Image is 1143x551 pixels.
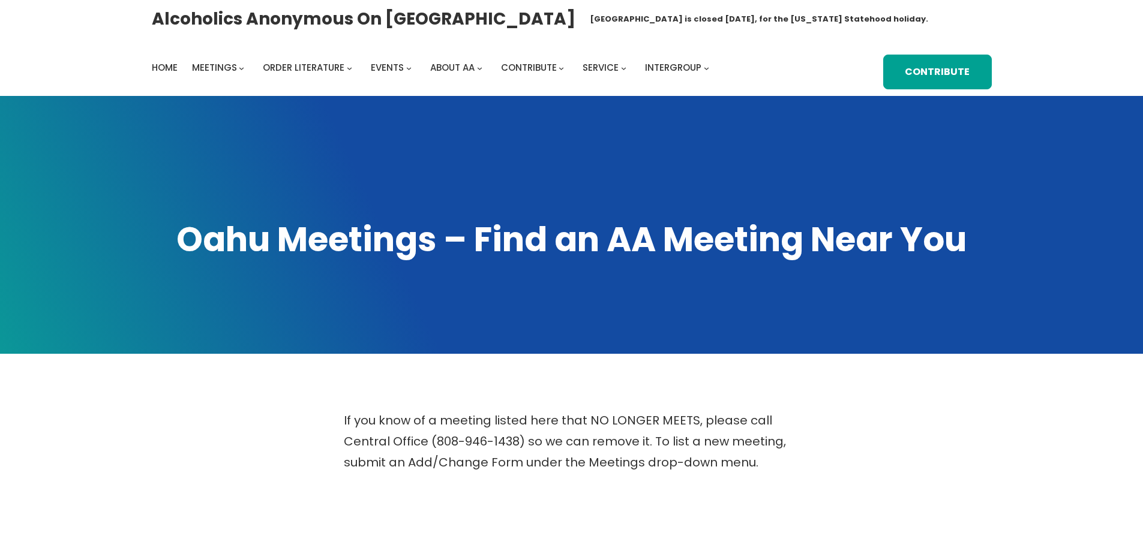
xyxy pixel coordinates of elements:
span: Contribute [501,61,557,74]
button: Order Literature submenu [347,65,352,70]
a: Contribute [501,59,557,76]
span: About AA [430,61,475,74]
a: Contribute [883,55,991,90]
a: Meetings [192,59,237,76]
span: Order Literature [263,61,344,74]
span: Events [371,61,404,74]
a: About AA [430,59,475,76]
button: Meetings submenu [239,65,244,70]
button: About AA submenu [477,65,482,70]
button: Intergroup submenu [704,65,709,70]
button: Service submenu [621,65,626,70]
button: Contribute submenu [559,65,564,70]
h1: Oahu Meetings – Find an AA Meeting Near You [152,217,992,263]
a: Alcoholics Anonymous on [GEOGRAPHIC_DATA] [152,4,575,34]
span: Service [583,61,619,74]
p: If you know of a meeting listed here that NO LONGER MEETS, please call Central Office (808-946-14... [344,410,800,473]
span: Intergroup [645,61,701,74]
h1: [GEOGRAPHIC_DATA] is closed [DATE], for the [US_STATE] Statehood holiday. [590,13,928,25]
a: Home [152,59,178,76]
nav: Intergroup [152,59,713,76]
a: Service [583,59,619,76]
button: Events submenu [406,65,412,70]
span: Meetings [192,61,237,74]
a: Intergroup [645,59,701,76]
span: Home [152,61,178,74]
a: Events [371,59,404,76]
